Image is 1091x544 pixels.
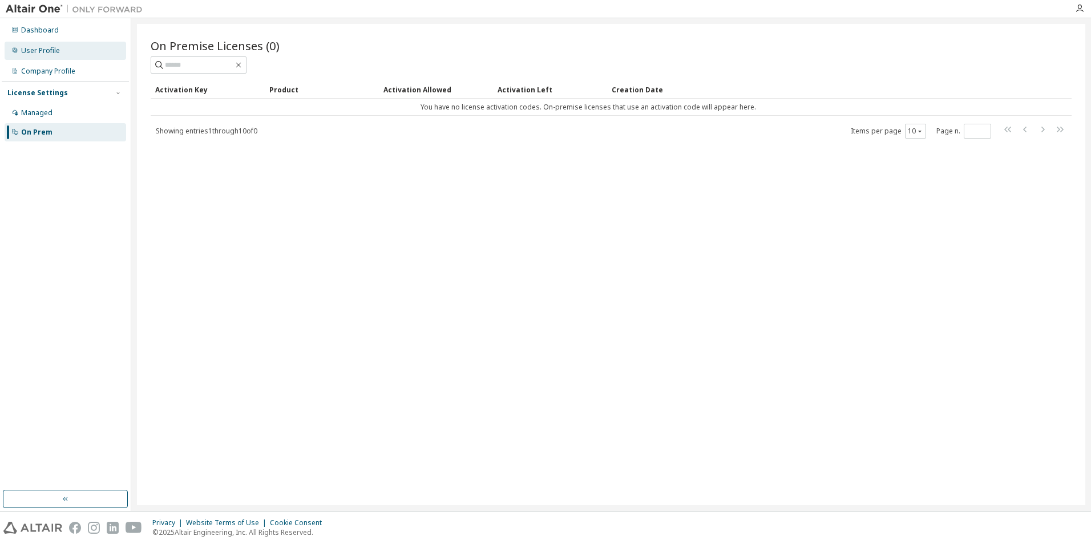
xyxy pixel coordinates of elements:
[152,527,329,537] p: © 2025 Altair Engineering, Inc. All Rights Reserved.
[21,46,60,55] div: User Profile
[126,522,142,534] img: youtube.svg
[155,80,260,99] div: Activation Key
[152,518,186,527] div: Privacy
[107,522,119,534] img: linkedin.svg
[851,124,926,139] span: Items per page
[151,38,280,54] span: On Premise Licenses (0)
[908,127,923,136] button: 10
[936,124,991,139] span: Page n.
[21,26,59,35] div: Dashboard
[7,88,68,98] div: License Settings
[21,128,52,137] div: On Prem
[6,3,148,15] img: Altair One
[269,80,374,99] div: Product
[270,518,329,527] div: Cookie Consent
[186,518,270,527] div: Website Terms of Use
[498,80,603,99] div: Activation Left
[69,522,81,534] img: facebook.svg
[3,522,62,534] img: altair_logo.svg
[21,67,75,76] div: Company Profile
[156,126,257,136] span: Showing entries 1 through 10 of 0
[88,522,100,534] img: instagram.svg
[383,80,488,99] div: Activation Allowed
[612,80,1021,99] div: Creation Date
[21,108,52,117] div: Managed
[151,99,1026,116] td: You have no license activation codes. On-premise licenses that use an activation code will appear...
